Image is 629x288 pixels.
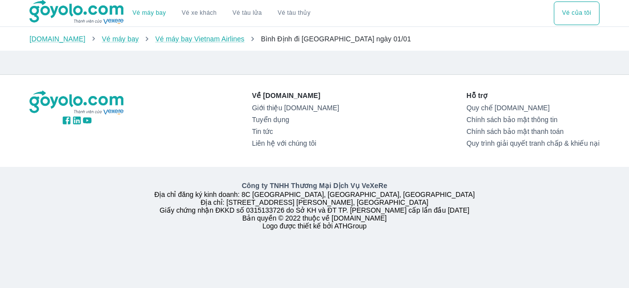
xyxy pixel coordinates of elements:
p: Hỗ trợ [466,91,600,100]
a: Tin tức [252,128,339,135]
a: [DOMAIN_NAME] [29,35,86,43]
a: Quy chế [DOMAIN_NAME] [466,104,600,112]
a: Vé tàu lửa [225,1,270,25]
nav: breadcrumb [29,34,600,44]
a: Chính sách bảo mật thanh toán [466,128,600,135]
a: Tuyển dụng [252,116,339,124]
a: Giới thiệu [DOMAIN_NAME] [252,104,339,112]
span: Bình Định đi [GEOGRAPHIC_DATA] ngày 01/01 [261,35,411,43]
a: Liên hệ với chúng tôi [252,139,339,147]
div: choose transportation mode [554,1,600,25]
div: Địa chỉ đăng ký kinh doanh: 8C [GEOGRAPHIC_DATA], [GEOGRAPHIC_DATA], [GEOGRAPHIC_DATA] Địa chỉ: [... [24,181,605,230]
a: Vé máy bay Vietnam Airlines [155,35,245,43]
a: Vé máy bay [133,9,166,17]
button: Vé của tôi [554,1,600,25]
div: choose transportation mode [125,1,318,25]
a: Chính sách bảo mật thông tin [466,116,600,124]
p: Công ty TNHH Thương Mại Dịch Vụ VeXeRe [31,181,598,191]
a: Vé máy bay [102,35,139,43]
img: logo [29,91,125,115]
p: Về [DOMAIN_NAME] [252,91,339,100]
a: Quy trình giải quyết tranh chấp & khiếu nại [466,139,600,147]
a: Vé xe khách [182,9,217,17]
button: Vé tàu thủy [270,1,318,25]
